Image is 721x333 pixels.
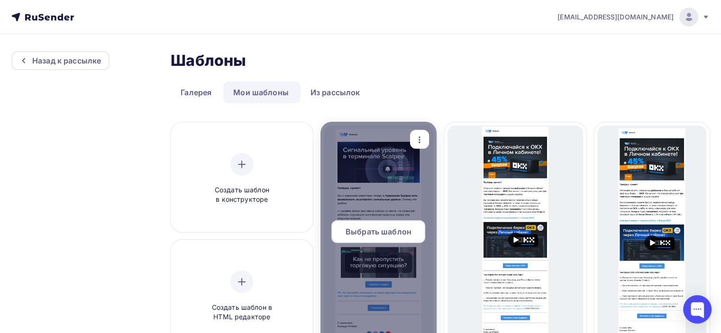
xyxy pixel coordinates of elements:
[197,303,287,322] span: Создать шаблон в HTML редакторе
[557,12,674,22] span: [EMAIL_ADDRESS][DOMAIN_NAME]
[223,81,299,103] a: Мои шаблоны
[171,51,246,70] h2: Шаблоны
[171,81,221,103] a: Галерея
[32,55,101,66] div: Назад к рассылке
[301,81,370,103] a: Из рассылок
[197,185,287,205] span: Создать шаблон в конструкторе
[557,8,710,27] a: [EMAIL_ADDRESS][DOMAIN_NAME]
[346,226,411,237] span: Выбрать шаблон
